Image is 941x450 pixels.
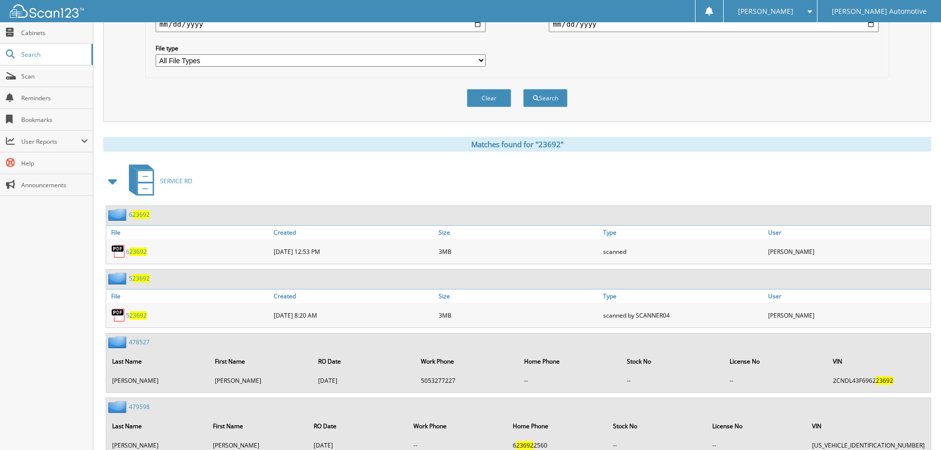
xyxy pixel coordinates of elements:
[129,403,150,411] a: 479598
[21,116,88,124] span: Bookmarks
[309,416,408,436] th: RO Date
[608,416,706,436] th: Stock No
[129,338,150,346] a: 478527
[111,244,126,259] img: PDF.png
[156,16,486,32] input: start
[416,372,518,389] td: 5053277227
[508,416,607,436] th: Home Phone
[313,351,415,371] th: RO Date
[103,137,931,152] div: Matches found for "23692"
[313,372,415,389] td: [DATE]
[766,242,931,261] div: [PERSON_NAME]
[21,159,88,167] span: Help
[129,247,147,256] span: 23692
[828,372,930,389] td: 2CNDL43F6962
[123,162,192,201] a: SERVICE RO
[516,441,533,450] span: 23692
[129,210,150,219] a: 623692
[707,416,806,436] th: License No
[129,311,147,320] span: 23692
[21,29,88,37] span: Cabinets
[622,351,724,371] th: Stock No
[271,289,436,303] a: Created
[601,305,766,325] div: scanned by SCANNER04
[436,289,601,303] a: Size
[21,137,81,146] span: User Reports
[549,16,879,32] input: end
[271,242,436,261] div: [DATE] 12:53 PM
[892,403,941,450] iframe: Chat Widget
[107,372,209,389] td: [PERSON_NAME]
[108,401,129,413] img: folder2.png
[766,305,931,325] div: [PERSON_NAME]
[160,177,192,185] span: SERVICE RO
[108,272,129,285] img: folder2.png
[111,308,126,323] img: PDF.png
[108,336,129,348] img: folder2.png
[21,50,86,59] span: Search
[132,274,150,283] span: 23692
[416,351,518,371] th: Work Phone
[738,8,793,14] span: [PERSON_NAME]
[132,210,150,219] span: 23692
[876,376,893,385] span: 23692
[106,226,271,239] a: File
[601,242,766,261] div: scanned
[156,44,486,52] label: File type
[436,242,601,261] div: 3MB
[622,372,724,389] td: --
[21,72,88,81] span: Scan
[436,226,601,239] a: Size
[271,305,436,325] div: [DATE] 8:20 AM
[832,8,927,14] span: [PERSON_NAME] Automotive
[725,372,826,389] td: --
[208,416,308,436] th: First Name
[106,289,271,303] a: File
[126,311,147,320] a: 523692
[108,208,129,221] img: folder2.png
[107,351,209,371] th: Last Name
[271,226,436,239] a: Created
[766,226,931,239] a: User
[210,351,312,371] th: First Name
[601,289,766,303] a: Type
[766,289,931,303] a: User
[10,4,84,18] img: scan123-logo-white.svg
[129,274,150,283] a: 523692
[467,89,511,107] button: Clear
[107,416,207,436] th: Last Name
[210,372,312,389] td: [PERSON_NAME]
[807,416,930,436] th: VIN
[436,305,601,325] div: 3MB
[828,351,930,371] th: VIN
[519,351,621,371] th: Home Phone
[21,94,88,102] span: Reminders
[519,372,621,389] td: --
[126,247,147,256] a: 623692
[21,181,88,189] span: Announcements
[725,351,826,371] th: License No
[409,416,507,436] th: Work Phone
[601,226,766,239] a: Type
[523,89,568,107] button: Search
